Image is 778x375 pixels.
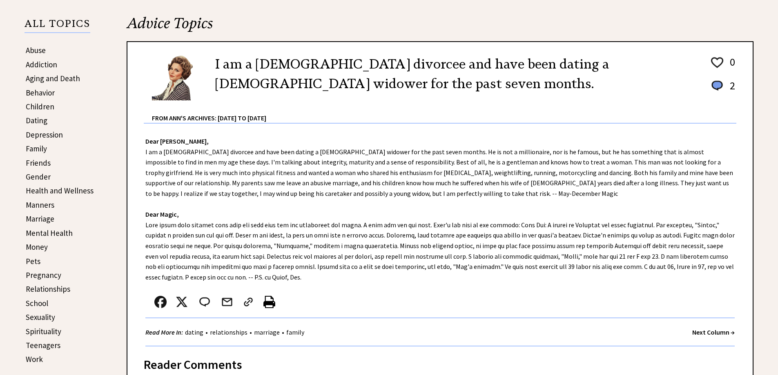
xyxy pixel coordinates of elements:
div: Reader Comments [144,356,736,369]
p: ALL TOPICS [25,19,90,33]
a: Gender [26,172,51,182]
div: From Ann's Archives: [DATE] to [DATE] [152,101,736,123]
a: Pets [26,256,40,266]
a: Family [26,144,47,153]
a: Depression [26,130,63,140]
h2: Advice Topics [127,13,753,41]
a: Friends [26,158,51,168]
a: Pregnancy [26,270,61,280]
a: marriage [252,328,282,336]
td: 2 [726,79,736,100]
a: Mental Health [26,228,73,238]
a: Next Column → [692,328,735,336]
div: • • • [145,327,306,337]
a: Health and Wellness [26,186,94,195]
img: facebook.png [154,296,167,308]
img: link_02.png [242,296,254,308]
img: message_round%202.png [198,296,212,308]
td: 0 [726,55,736,78]
a: Addiction [26,60,57,69]
img: Ann6%20v2%20small.png [152,54,203,100]
img: message_round%201.png [710,79,724,92]
img: mail.png [221,296,233,308]
a: Spirituality [26,326,61,336]
img: printer%20icon.png [263,296,275,308]
a: Teenagers [26,340,60,350]
a: Aging and Death [26,73,80,83]
h2: I am a [DEMOGRAPHIC_DATA] divorcee and have been dating a [DEMOGRAPHIC_DATA] widower for the past... [215,54,698,93]
a: Money [26,242,48,252]
img: heart_outline%201.png [710,55,724,70]
a: Manners [26,200,54,210]
a: School [26,298,48,308]
a: Work [26,354,43,364]
strong: Dear [PERSON_NAME], [145,137,209,145]
a: Behavior [26,88,55,98]
a: dating [183,328,205,336]
a: Marriage [26,214,54,224]
a: Abuse [26,45,46,55]
a: Dating [26,115,47,125]
strong: Read More In: [145,328,183,336]
img: x_small.png [176,296,188,308]
a: Relationships [26,284,70,294]
a: family [284,328,306,336]
a: relationships [208,328,250,336]
a: Children [26,102,54,111]
strong: Dear Magic, [145,210,179,218]
a: Sexuality [26,312,55,322]
div: I am a [DEMOGRAPHIC_DATA] divorcee and have been dating a [DEMOGRAPHIC_DATA] widower for the past... [127,124,753,346]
